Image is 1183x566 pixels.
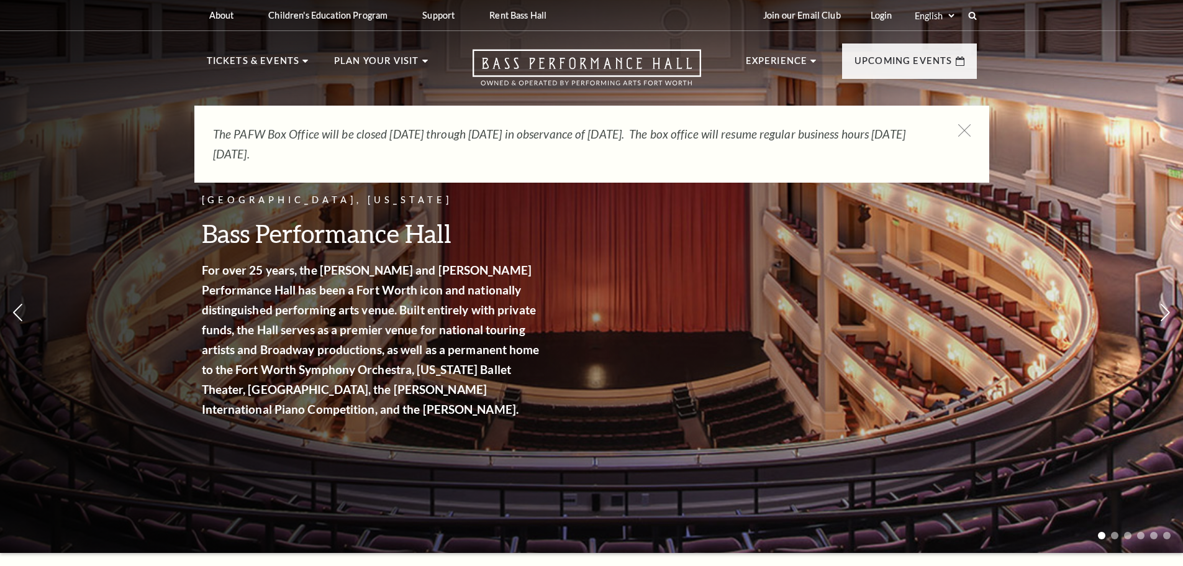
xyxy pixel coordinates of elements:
[268,10,388,21] p: Children's Education Program
[202,193,543,208] p: [GEOGRAPHIC_DATA], [US_STATE]
[207,53,300,76] p: Tickets & Events
[854,53,953,76] p: Upcoming Events
[912,10,956,22] select: Select:
[213,127,905,161] em: The PAFW Box Office will be closed [DATE] through [DATE] in observance of [DATE]. The box office ...
[334,53,419,76] p: Plan Your Visit
[209,10,234,21] p: About
[202,263,540,416] strong: For over 25 years, the [PERSON_NAME] and [PERSON_NAME] Performance Hall has been a Fort Worth ico...
[746,53,808,76] p: Experience
[202,217,543,249] h3: Bass Performance Hall
[422,10,455,21] p: Support
[489,10,546,21] p: Rent Bass Hall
